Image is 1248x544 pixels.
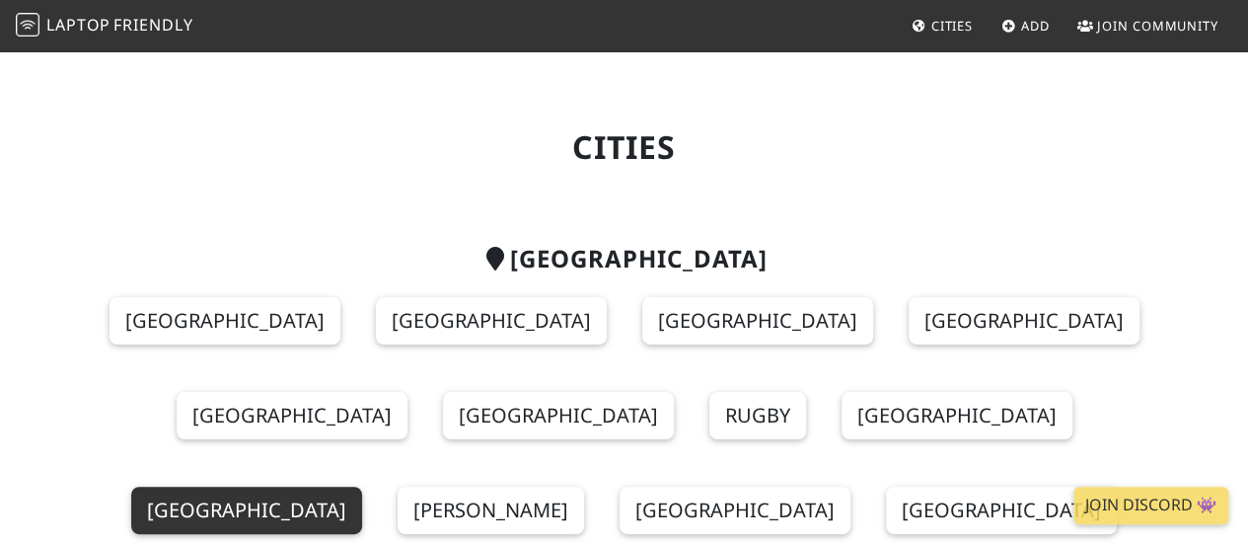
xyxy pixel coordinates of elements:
span: Add [1021,17,1050,35]
h2: [GEOGRAPHIC_DATA] [74,245,1175,273]
img: LaptopFriendly [16,13,39,37]
a: LaptopFriendly LaptopFriendly [16,9,193,43]
a: [GEOGRAPHIC_DATA] [376,297,607,345]
span: Laptop [46,14,110,36]
a: [GEOGRAPHIC_DATA] [909,297,1139,345]
a: [PERSON_NAME] [398,487,584,534]
span: Friendly [113,14,192,36]
a: Join Discord 👾 [1073,487,1228,524]
a: [GEOGRAPHIC_DATA] [177,392,407,439]
a: [GEOGRAPHIC_DATA] [110,297,340,345]
a: Add [993,8,1058,43]
a: [GEOGRAPHIC_DATA] [131,487,362,534]
a: [GEOGRAPHIC_DATA] [842,392,1072,439]
a: Rugby [709,392,806,439]
a: Cities [904,8,981,43]
a: Join Community [1069,8,1226,43]
h1: Cities [74,128,1175,166]
span: Join Community [1097,17,1218,35]
a: [GEOGRAPHIC_DATA] [443,392,674,439]
a: [GEOGRAPHIC_DATA] [620,487,850,534]
span: Cities [931,17,973,35]
a: [GEOGRAPHIC_DATA] [886,487,1117,534]
a: [GEOGRAPHIC_DATA] [642,297,873,345]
